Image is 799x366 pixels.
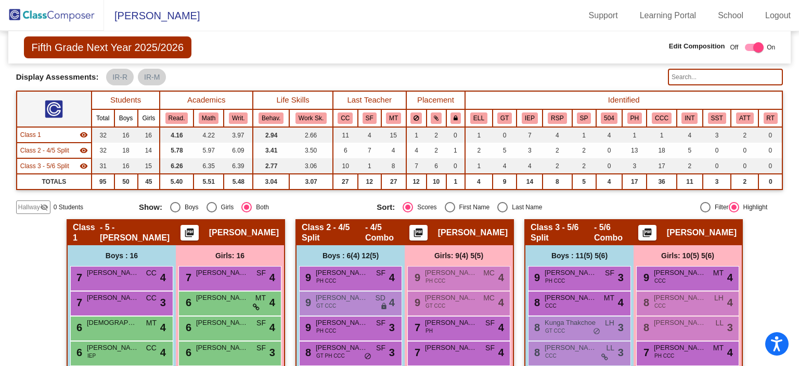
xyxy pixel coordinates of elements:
[377,203,395,212] span: Sort:
[20,161,69,171] span: Class 3 - 5/6 Split
[596,143,623,158] td: 0
[194,174,224,190] td: 5.51
[406,158,427,174] td: 7
[146,343,157,354] span: CC
[196,268,248,278] span: [PERSON_NAME]
[668,69,783,85] input: Search...
[622,158,647,174] td: 3
[731,127,758,143] td: 2
[194,127,224,143] td: 4.22
[114,127,138,143] td: 16
[92,127,114,143] td: 32
[548,112,566,124] button: RSP
[493,127,517,143] td: 0
[677,158,703,174] td: 2
[731,174,758,190] td: 2
[333,158,358,174] td: 10
[160,174,194,190] td: 5.40
[654,268,706,278] span: [PERSON_NAME]
[165,112,188,124] button: Read.
[427,109,446,127] th: Keep with students
[767,43,775,52] span: On
[209,228,279,238] span: [PERSON_NAME]
[406,109,427,127] th: Keep away students
[483,268,495,279] span: MC
[92,143,114,158] td: 32
[160,320,166,335] span: 4
[80,162,88,170] mat-icon: visibility
[139,203,162,212] span: Show:
[618,320,624,335] span: 3
[316,277,336,285] span: PH CCC
[618,270,624,285] span: 3
[730,43,738,52] span: Off
[255,293,266,304] span: MT
[333,127,358,143] td: 11
[302,222,365,243] span: Class 2 - 4/5 Split
[517,174,543,190] td: 14
[412,228,424,242] mat-icon: picture_as_pdf
[412,272,420,283] span: 9
[183,272,191,283] span: 7
[427,174,446,190] td: 10
[146,318,157,329] span: MT
[426,277,445,285] span: PH CCC
[677,143,703,158] td: 5
[380,302,388,311] span: lock
[465,91,782,109] th: Identified
[647,127,677,143] td: 1
[295,112,327,124] button: Work Sk.
[160,295,166,310] span: 3
[543,174,572,190] td: 8
[74,322,82,333] span: 6
[316,318,368,328] span: [PERSON_NAME]
[465,143,492,158] td: 2
[525,245,634,266] div: Boys : 11(5) 5(6)
[604,293,614,304] span: MT
[711,203,729,212] div: Filter
[677,109,703,127] th: Intervention for Math or Reading
[253,158,289,174] td: 2.77
[74,272,82,283] span: 7
[710,7,752,24] a: School
[498,270,504,285] span: 4
[622,127,647,143] td: 1
[545,302,557,310] span: CCC
[427,143,446,158] td: 2
[605,268,614,279] span: SF
[758,109,782,127] th: Retained
[522,112,538,124] button: IEP
[138,127,160,143] td: 16
[677,174,703,190] td: 11
[647,174,677,190] td: 36
[74,297,82,308] span: 7
[498,320,504,335] span: 4
[256,343,266,354] span: SF
[703,127,731,143] td: 3
[465,174,492,190] td: 4
[253,174,289,190] td: 3.04
[508,203,542,212] div: Last Name
[139,202,369,212] mat-radio-group: Select an option
[365,222,409,243] span: - 4/5 Combo
[176,245,284,266] div: Girls: 16
[269,295,275,310] span: 4
[80,131,88,139] mat-icon: visibility
[269,320,275,335] span: 4
[532,297,540,308] span: 8
[160,91,253,109] th: Academics
[652,112,672,124] button: CCC
[40,203,48,211] mat-icon: visibility_off
[601,112,617,124] button: 504
[731,143,758,158] td: 0
[532,272,540,283] span: 9
[596,127,623,143] td: 4
[333,174,358,190] td: 27
[493,143,517,158] td: 5
[17,174,92,190] td: TOTALS
[92,91,160,109] th: Students
[681,112,698,124] button: INT
[703,174,731,190] td: 3
[446,174,466,190] td: 1
[358,143,381,158] td: 7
